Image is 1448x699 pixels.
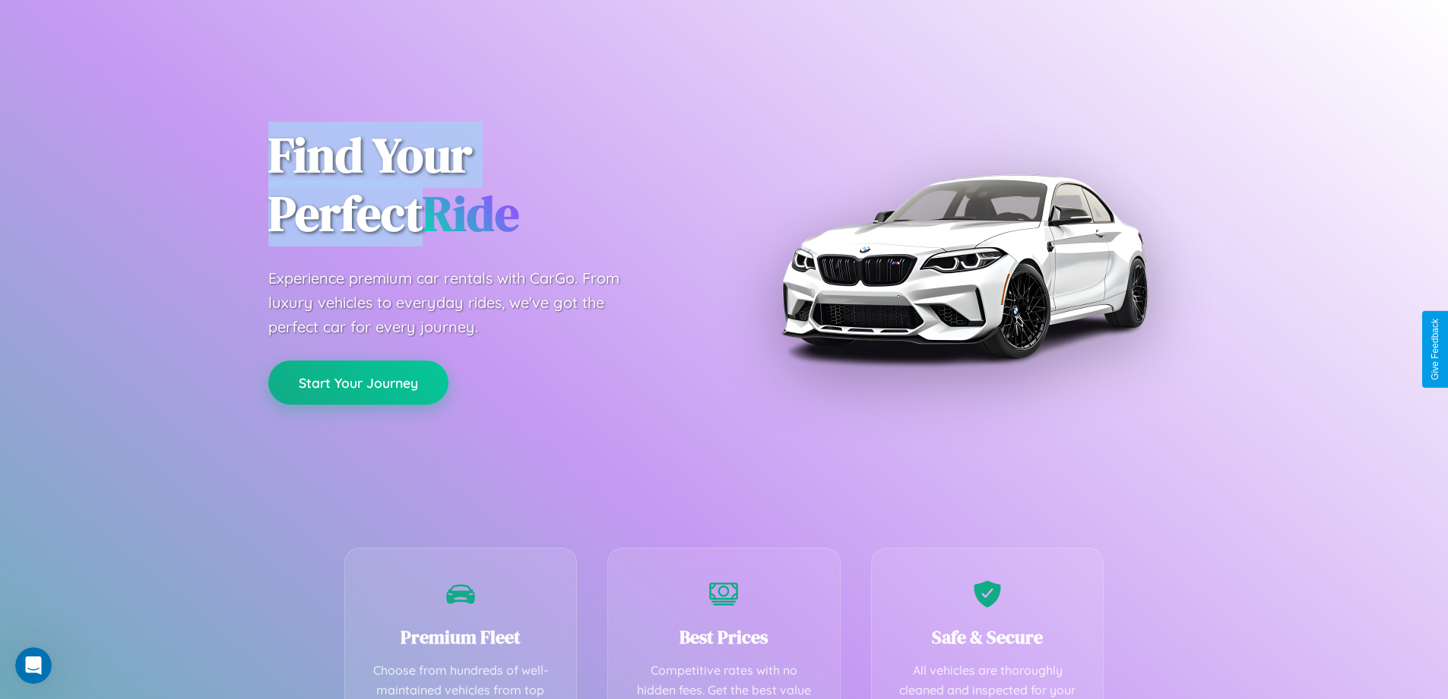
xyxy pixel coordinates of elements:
img: Premium BMW car rental vehicle [774,76,1154,456]
h1: Find Your Perfect [268,126,702,243]
h3: Premium Fleet [368,624,554,650]
h3: Best Prices [631,624,817,650]
span: Ride [423,180,519,246]
iframe: Intercom live chat [15,647,52,684]
h3: Safe & Secure [895,624,1081,650]
div: Give Feedback [1430,319,1440,380]
button: Start Your Journey [268,361,448,405]
p: Experience premium car rentals with CarGo. From luxury vehicles to everyday rides, we've got the ... [268,266,648,339]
